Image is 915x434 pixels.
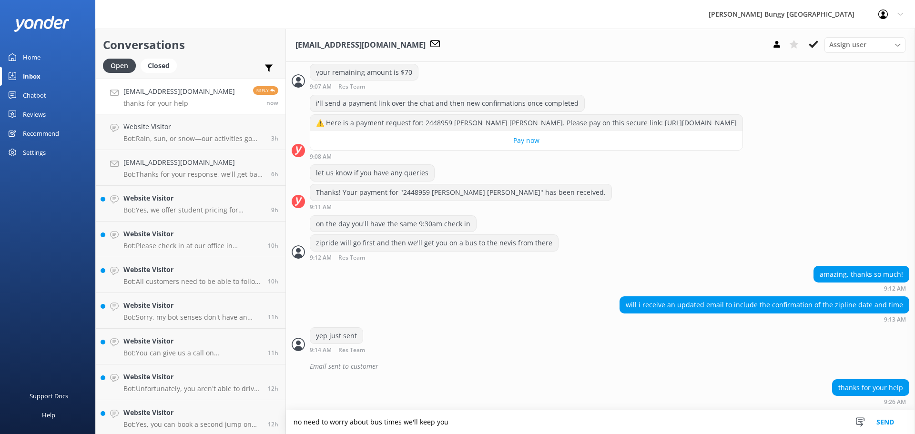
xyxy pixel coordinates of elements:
[310,235,558,251] div: zipride will go first and then we'll get you on a bus to the nevis from there
[310,358,909,374] div: Email sent to customer
[103,59,136,73] div: Open
[23,143,46,162] div: Settings
[123,336,261,346] h4: Website Visitor
[96,186,285,222] a: Website VisitorBot:Yes, we offer student pricing for students studying in domestic NZ institution...
[23,105,46,124] div: Reviews
[123,420,261,429] p: Bot: Yes, you can book a second jump on the same day at a special price after completing your fir...
[620,297,909,313] div: will i receive an updated email to include the confirmation of the zipline date and time
[268,313,278,321] span: 09:47pm 16-Aug-2025 (UTC +12:00) Pacific/Auckland
[310,254,559,261] div: 09:12am 17-Aug-2025 (UTC +12:00) Pacific/Auckland
[310,131,742,150] a: Pay now
[310,347,332,353] strong: 9:14 AM
[23,48,41,67] div: Home
[253,86,278,95] span: Reply
[268,420,278,428] span: 09:22pm 16-Aug-2025 (UTC +12:00) Pacific/Auckland
[123,384,261,393] p: Bot: Unfortunately, you aren't able to drive to the [GEOGRAPHIC_DATA] site as it is on private pr...
[310,328,363,344] div: yep just sent
[271,206,278,214] span: 12:15am 17-Aug-2025 (UTC +12:00) Pacific/Auckland
[310,153,743,160] div: 09:08am 17-Aug-2025 (UTC +12:00) Pacific/Auckland
[286,410,915,434] textarea: no need to worry about bus times we'll keep you
[268,384,278,393] span: 09:24pm 16-Aug-2025 (UTC +12:00) Pacific/Auckland
[123,86,235,97] h4: [EMAIL_ADDRESS][DOMAIN_NAME]
[123,407,261,418] h4: Website Visitor
[310,255,332,261] strong: 9:12 AM
[103,36,278,54] h2: Conversations
[23,86,46,105] div: Chatbot
[310,216,476,232] div: on the day you'll have the same 9:30am check in
[884,399,906,405] strong: 9:26 AM
[96,114,285,150] a: Website VisitorBot:Rain, sun, or snow—our activities go ahead in most weather conditions, and it ...
[123,134,264,143] p: Bot: Rain, sun, or snow—our activities go ahead in most weather conditions, and it makes for an e...
[141,59,177,73] div: Closed
[30,386,68,405] div: Support Docs
[96,329,285,364] a: Website VisitorBot:You can give us a call on [PHONE_NUMBER] or [PHONE_NUMBER] to chat with a crew...
[96,222,285,257] a: Website VisitorBot:Please check in at our office in [GEOGRAPHIC_DATA], located at [STREET_ADDRESS...
[23,124,59,143] div: Recommend
[824,37,905,52] div: Assign User
[310,346,396,353] div: 09:14am 17-Aug-2025 (UTC +12:00) Pacific/Auckland
[123,157,264,168] h4: [EMAIL_ADDRESS][DOMAIN_NAME]
[96,150,285,186] a: [EMAIL_ADDRESS][DOMAIN_NAME]Bot:Thanks for your response, we'll get back to you as soon as we can...
[271,134,278,142] span: 06:20am 17-Aug-2025 (UTC +12:00) Pacific/Auckland
[338,84,365,90] span: Res Team
[266,99,278,107] span: 09:26am 17-Aug-2025 (UTC +12:00) Pacific/Auckland
[123,229,261,239] h4: Website Visitor
[813,285,909,292] div: 09:12am 17-Aug-2025 (UTC +12:00) Pacific/Auckland
[829,40,866,50] span: Assign user
[292,358,909,374] div: 2025-08-16T21:18:20.907
[310,165,434,181] div: let us know if you have any queries
[884,286,906,292] strong: 9:12 AM
[867,410,903,434] button: Send
[310,203,612,211] div: 09:11am 17-Aug-2025 (UTC +12:00) Pacific/Auckland
[123,264,261,275] h4: Website Visitor
[14,16,69,31] img: yonder-white-logo.png
[141,60,182,71] a: Closed
[123,372,261,382] h4: Website Visitor
[123,300,261,311] h4: Website Visitor
[310,204,332,211] strong: 9:11 AM
[42,405,55,424] div: Help
[271,170,278,178] span: 03:04am 17-Aug-2025 (UTC +12:00) Pacific/Auckland
[833,380,909,396] div: thanks for your help
[310,95,584,111] div: i'll send a payment link over the chat and then new confirmations once completed
[620,316,909,323] div: 09:13am 17-Aug-2025 (UTC +12:00) Pacific/Auckland
[268,349,278,357] span: 09:33pm 16-Aug-2025 (UTC +12:00) Pacific/Auckland
[123,349,261,357] p: Bot: You can give us a call on [PHONE_NUMBER] or [PHONE_NUMBER] to chat with a crew member. Our o...
[310,115,742,131] div: ⚠️ Here is a payment request for: 2448959 [PERSON_NAME] [PERSON_NAME]. Please pay on this secure ...
[310,184,611,201] div: Thanks! Your payment for "2448959 [PERSON_NAME] [PERSON_NAME]" has been received.
[96,257,285,293] a: Website VisitorBot:All customers need to be able to follow instructions provided by our crew. For...
[310,83,418,90] div: 09:07am 17-Aug-2025 (UTC +12:00) Pacific/Auckland
[123,242,261,250] p: Bot: Please check in at our office in [GEOGRAPHIC_DATA], located at [STREET_ADDRESS] Our buses de...
[123,313,261,322] p: Bot: Sorry, my bot senses don't have an answer for that, please try and rephrase your question, I...
[123,99,235,108] p: thanks for your help
[123,206,264,214] p: Bot: Yes, we offer student pricing for students studying in domestic NZ institutions. You will ne...
[310,154,332,160] strong: 9:08 AM
[268,242,278,250] span: 11:16pm 16-Aug-2025 (UTC +12:00) Pacific/Auckland
[268,277,278,285] span: 10:41pm 16-Aug-2025 (UTC +12:00) Pacific/Auckland
[123,193,264,203] h4: Website Visitor
[96,364,285,400] a: Website VisitorBot:Unfortunately, you aren't able to drive to the [GEOGRAPHIC_DATA] site as it is...
[310,64,418,81] div: your remaining amount is $70
[832,398,909,405] div: 09:26am 17-Aug-2025 (UTC +12:00) Pacific/Auckland
[123,277,261,286] p: Bot: All customers need to be able to follow instructions provided by our crew. For the Sky Jump ...
[96,293,285,329] a: Website VisitorBot:Sorry, my bot senses don't have an answer for that, please try and rephrase yo...
[23,67,41,86] div: Inbox
[310,84,332,90] strong: 9:07 AM
[338,347,365,353] span: Res Team
[338,255,365,261] span: Res Team
[884,317,906,323] strong: 9:13 AM
[103,60,141,71] a: Open
[96,79,285,114] a: [EMAIL_ADDRESS][DOMAIN_NAME]thanks for your helpReplynow
[814,266,909,283] div: amazing, thanks so much!
[123,170,264,179] p: Bot: Thanks for your response, we'll get back to you as soon as we can during opening hours.
[295,39,426,51] h3: [EMAIL_ADDRESS][DOMAIN_NAME]
[123,121,264,132] h4: Website Visitor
